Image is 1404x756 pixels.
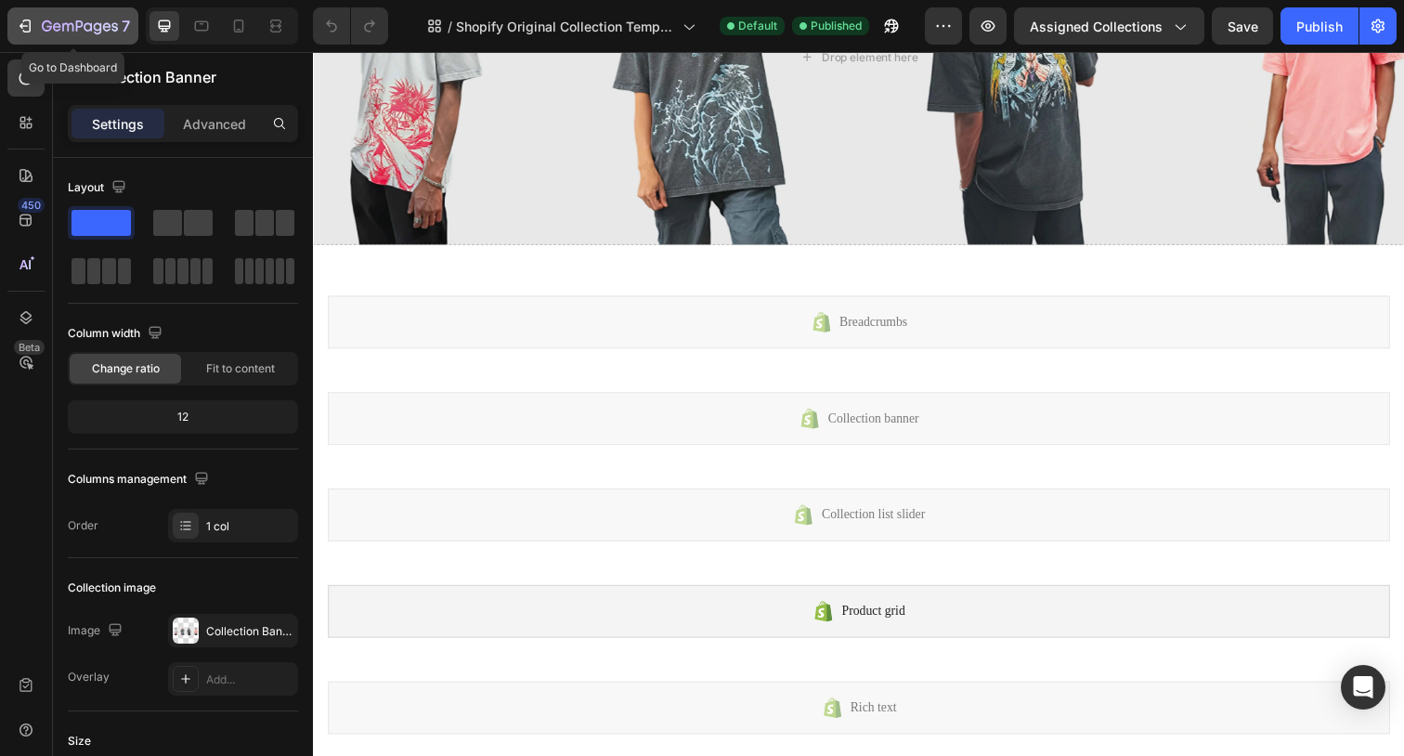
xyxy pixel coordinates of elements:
[526,363,618,385] span: Collection banner
[1014,7,1204,45] button: Assigned Collections
[1280,7,1358,45] button: Publish
[14,340,45,355] div: Beta
[18,198,45,213] div: 450
[539,560,604,582] span: Product grid
[92,114,144,134] p: Settings
[549,658,596,681] span: Rich text
[206,518,293,535] div: 1 col
[90,66,291,88] p: Collection Banner
[448,17,452,36] span: /
[68,580,156,596] div: Collection image
[71,404,294,430] div: 12
[1212,7,1273,45] button: Save
[68,321,166,346] div: Column width
[1341,665,1385,710] div: Open Intercom Messenger
[68,733,91,749] div: Size
[122,15,130,37] p: 7
[1228,19,1258,34] span: Save
[456,17,675,36] span: Shopify Original Collection Template
[1030,17,1163,36] span: Assigned Collections
[1296,17,1343,36] div: Publish
[206,671,293,688] div: Add...
[738,18,777,34] span: Default
[68,517,98,534] div: Order
[92,360,160,377] span: Change ratio
[7,7,138,45] button: 7
[68,669,110,685] div: Overlay
[206,623,293,640] div: Collection Banner
[68,176,130,201] div: Layout
[68,467,213,492] div: Columns management
[811,18,862,34] span: Published
[68,619,126,644] div: Image
[183,114,246,134] p: Advanced
[538,265,607,287] span: Breadcrumbs
[313,52,1404,756] iframe: Design area
[313,7,388,45] div: Undo/Redo
[519,462,625,484] span: Collection list slider
[206,360,275,377] span: Fit to content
